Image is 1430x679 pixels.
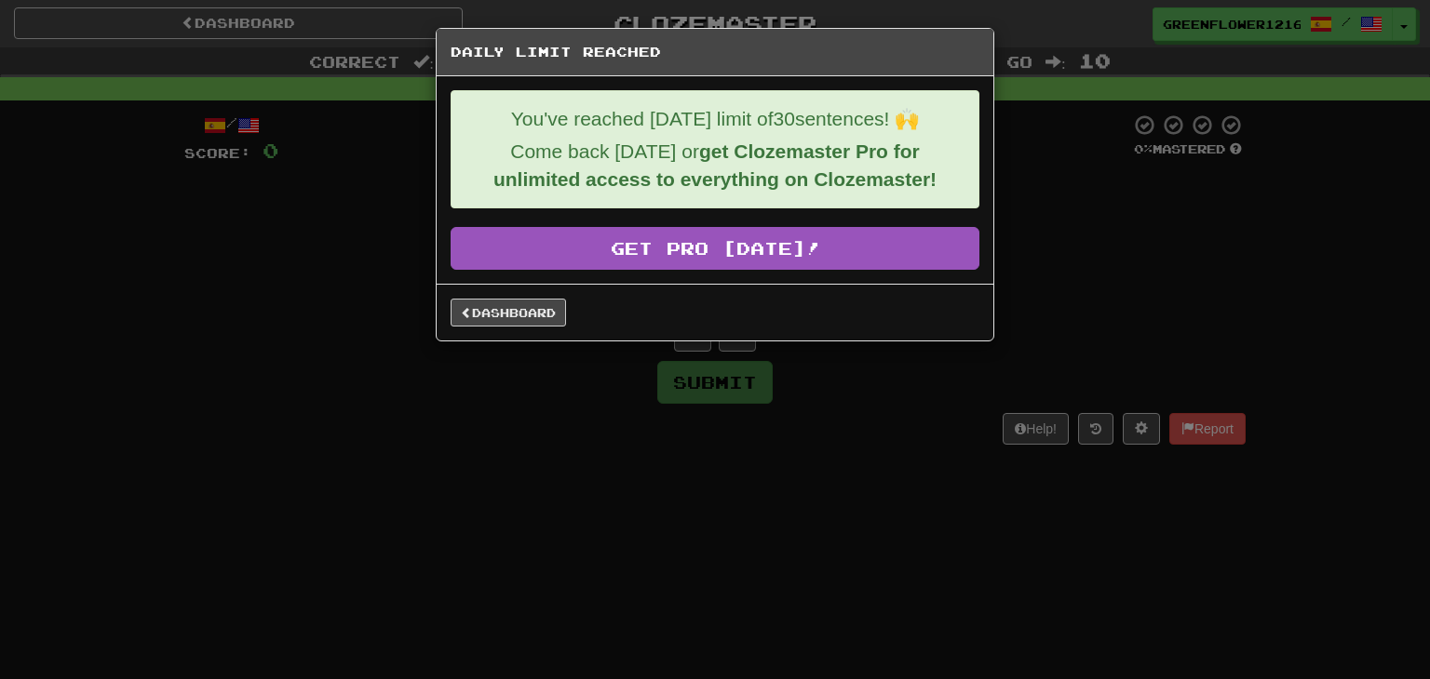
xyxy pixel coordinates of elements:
a: Dashboard [451,299,566,326]
strong: get Clozemaster Pro for unlimited access to everything on Clozemaster! [493,140,937,190]
h5: Daily Limit Reached [451,43,979,61]
p: Come back [DATE] or [465,138,965,193]
p: You've reached [DATE] limit of 30 sentences! 🙌 [465,105,965,133]
a: Get Pro [DATE]! [451,227,979,270]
